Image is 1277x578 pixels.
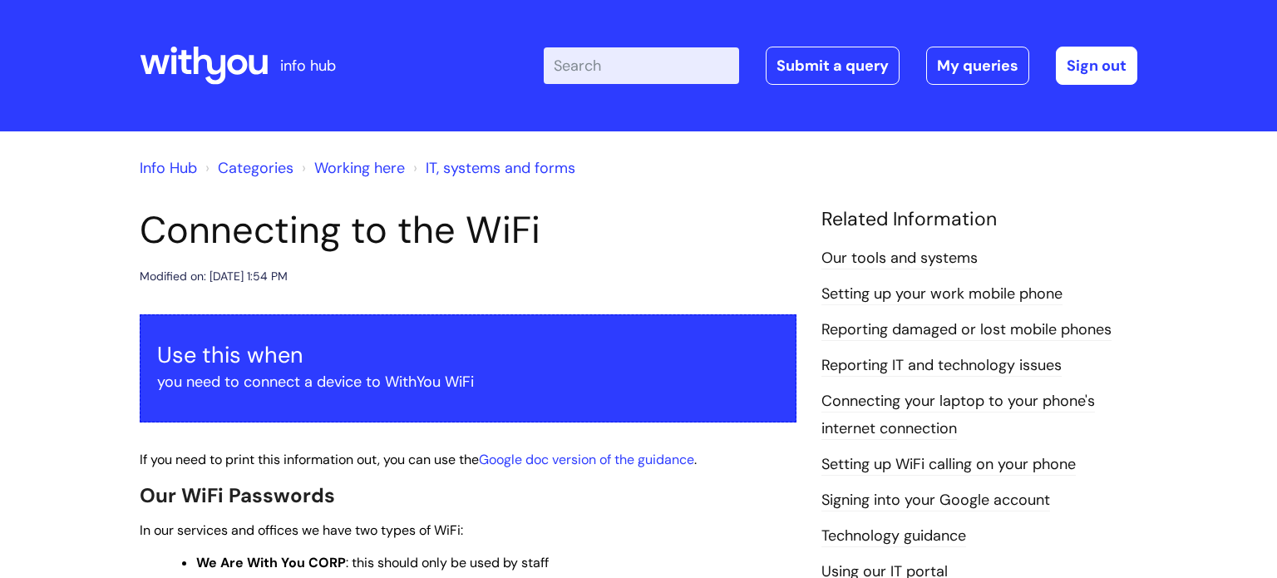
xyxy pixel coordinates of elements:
div: | - [544,47,1137,85]
span: If you need to print this information out, you can use the . [140,451,697,468]
a: Our tools and systems [821,248,978,269]
h1: Connecting to the WiFi [140,208,796,253]
span: Our WiFi Passwords [140,482,335,508]
p: you need to connect a device to WithYou WiFi [157,368,779,395]
h4: Related Information [821,208,1137,231]
a: Connecting your laptop to your phone's internet connection [821,391,1095,439]
a: Sign out [1056,47,1137,85]
a: Setting up your work mobile phone [821,284,1063,305]
strong: We Are With You CORP [196,554,346,571]
a: Submit a query [766,47,900,85]
h3: Use this when [157,342,779,368]
a: Signing into your Google account [821,490,1050,511]
input: Search [544,47,739,84]
span: In our services and offices we have two types of WiFi: [140,521,463,539]
a: Setting up WiFi calling on your phone [821,454,1076,476]
a: Reporting IT and technology issues [821,355,1062,377]
a: Google doc version of the guidance [479,451,694,468]
a: Info Hub [140,158,197,178]
a: My queries [926,47,1029,85]
p: info hub [280,52,336,79]
div: Modified on: [DATE] 1:54 PM [140,266,288,287]
span: : this should only be used by staff [196,554,549,571]
a: Technology guidance [821,526,966,547]
a: Working here [314,158,405,178]
li: IT, systems and forms [409,155,575,181]
a: IT, systems and forms [426,158,575,178]
a: Reporting damaged or lost mobile phones [821,319,1112,341]
li: Working here [298,155,405,181]
li: Solution home [201,155,293,181]
a: Categories [218,158,293,178]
